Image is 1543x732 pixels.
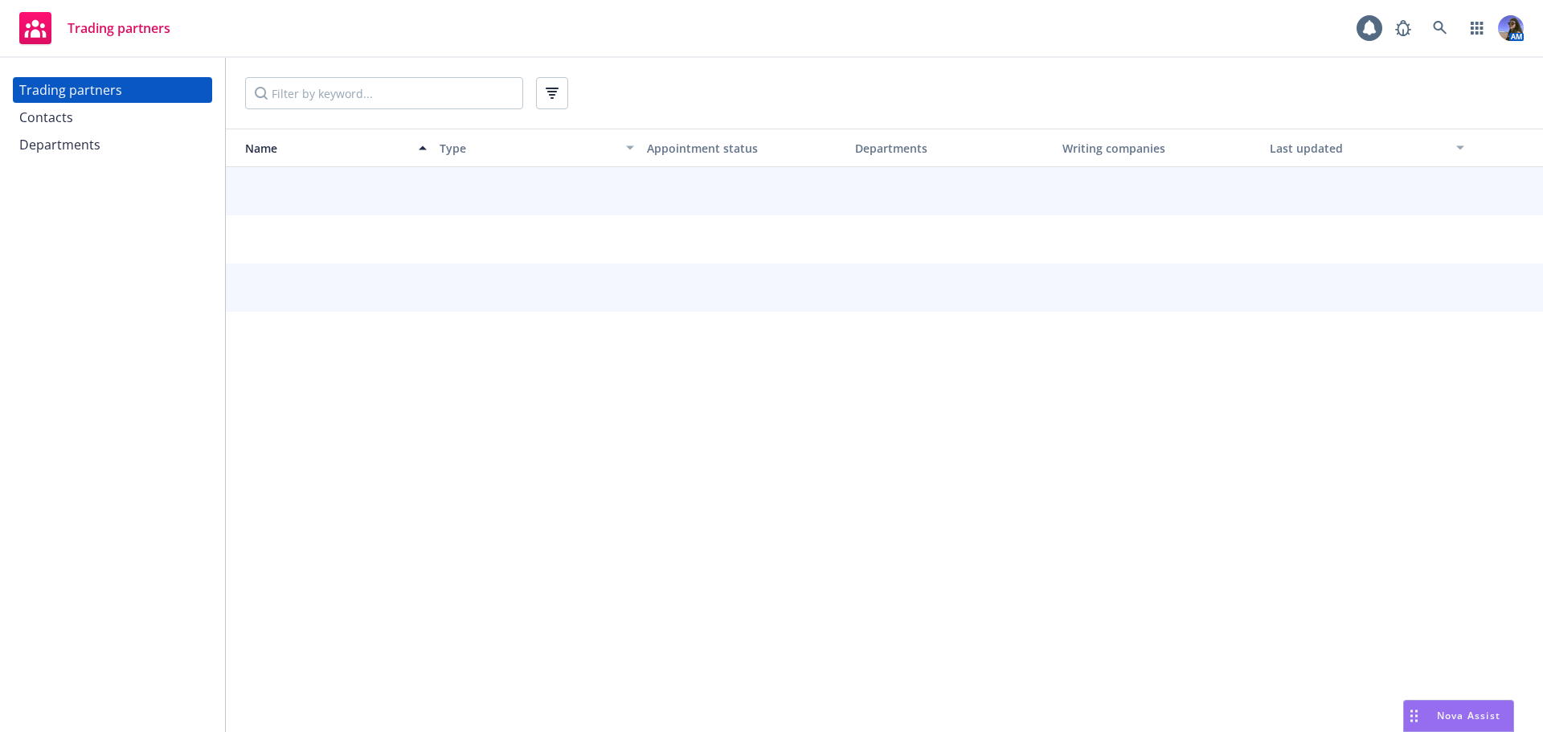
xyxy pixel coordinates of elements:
a: Contacts [13,104,212,130]
a: Switch app [1461,12,1493,44]
div: Trading partners [19,77,122,103]
div: Last updated [1270,140,1447,157]
a: Trading partners [13,77,212,103]
span: Nova Assist [1437,709,1500,722]
div: Contacts [19,104,73,130]
div: Departments [855,140,1050,157]
div: Drag to move [1404,701,1424,731]
a: Report a Bug [1387,12,1419,44]
span: Trading partners [68,22,170,35]
div: Type [440,140,616,157]
div: Name [232,140,409,157]
div: Writing companies [1062,140,1257,157]
a: Departments [13,132,212,157]
button: Appointment status [641,129,848,167]
button: Last updated [1263,129,1471,167]
button: Departments [849,129,1056,167]
button: Nova Assist [1403,700,1514,732]
a: Search [1424,12,1456,44]
a: Trading partners [13,6,177,51]
div: Departments [19,132,100,157]
div: Appointment status [647,140,841,157]
button: Name [226,129,433,167]
button: Type [433,129,641,167]
button: Writing companies [1056,129,1263,167]
img: photo [1498,15,1524,41]
input: Filter by keyword... [245,77,523,109]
